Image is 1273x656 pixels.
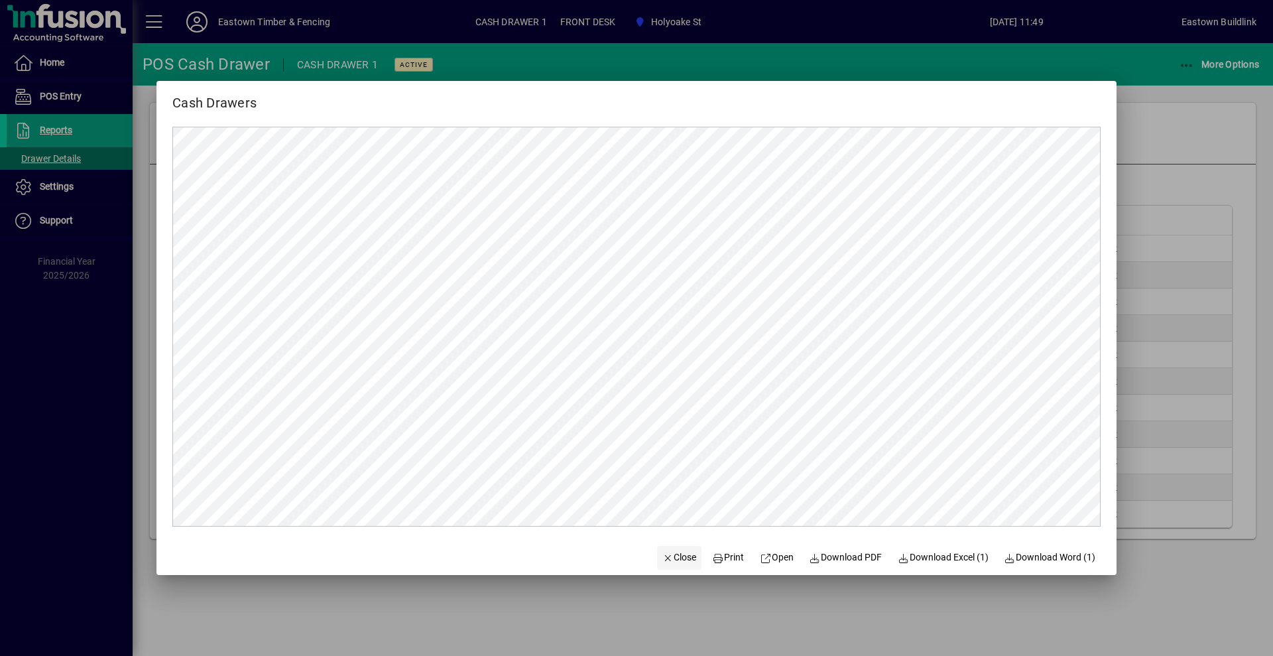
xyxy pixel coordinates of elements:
button: Download Excel (1) [892,546,994,570]
span: Close [662,551,697,564]
span: Download Excel (1) [898,551,989,564]
span: Print [712,551,744,564]
h2: Cash Drawers [156,81,273,113]
span: Download PDF [810,551,882,564]
span: Download Word (1) [1004,551,1096,564]
a: Open [755,546,799,570]
button: Close [657,546,702,570]
span: Open [760,551,794,564]
button: Download Word (1) [999,546,1101,570]
button: Print [707,546,749,570]
a: Download PDF [804,546,888,570]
